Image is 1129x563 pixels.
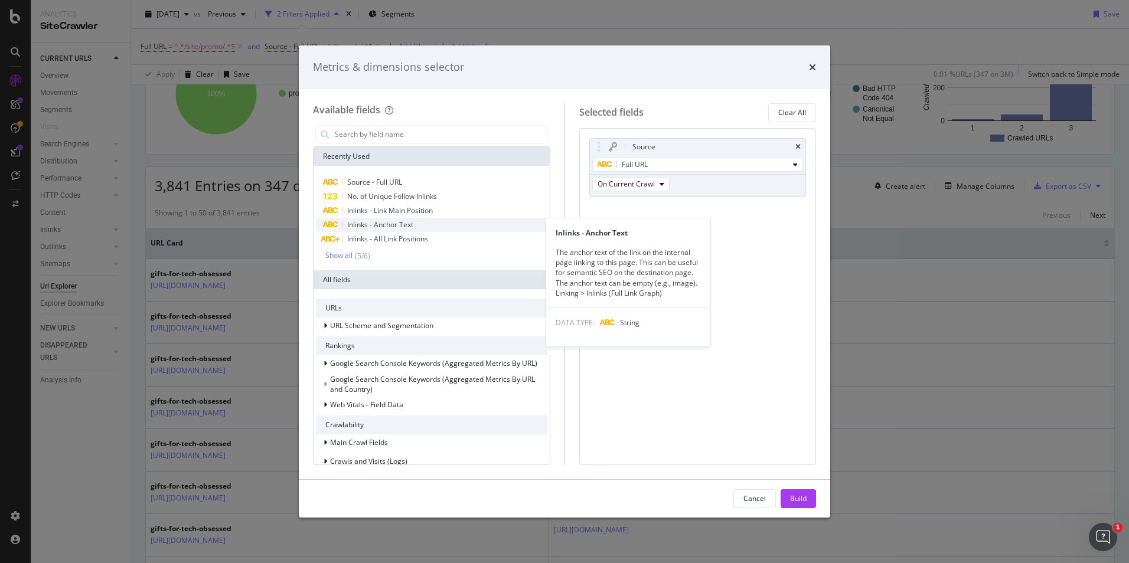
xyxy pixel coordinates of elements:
[330,456,407,466] span: Crawls and Visits (Logs)
[316,336,547,355] div: Rankings
[314,270,550,289] div: All fields
[592,177,670,191] button: On Current Crawl
[313,103,380,116] div: Available fields
[316,299,547,317] div: URLs
[790,493,807,503] div: Build
[592,158,804,172] button: Full URL
[334,126,547,143] input: Search by field name
[330,320,433,330] span: URL Scheme and Segmentation
[330,374,535,394] span: Google Search Console Keywords (Aggregated Metrics By URL and Country)
[632,141,655,153] div: Source
[579,106,644,119] div: Selected fields
[768,103,816,122] button: Clear All
[330,358,537,368] span: Google Search Console Keywords (Aggregated Metrics By URL)
[809,60,816,75] div: times
[347,191,437,201] span: No. of Unique Follow Inlinks
[330,400,403,410] span: Web Vitals - Field Data
[347,177,402,187] span: Source - Full URL
[316,374,547,394] div: This group is disabled
[622,159,648,169] span: Full URL
[733,489,776,508] button: Cancel
[325,251,353,260] div: Show all
[299,45,830,518] div: modal
[347,220,413,230] span: Inlinks - Anchor Text
[316,415,547,434] div: Crawlability
[1113,523,1123,532] span: 1
[556,317,595,328] span: DATA TYPE:
[781,489,816,508] button: Build
[620,317,639,328] span: String
[598,179,655,189] span: On Current Crawl
[353,251,370,261] div: ( 5 / 6 )
[589,138,807,197] div: SourcetimesFull URLOn Current Crawl
[347,234,428,244] span: Inlinks - All Link Positions
[546,228,710,238] div: Inlinks - Anchor Text
[795,143,801,150] div: times
[743,493,766,503] div: Cancel
[546,247,710,298] div: The anchor text of the link on the internal page linking to this page. This can be useful for sem...
[314,147,550,166] div: Recently Used
[778,107,806,117] div: Clear All
[1089,523,1117,551] iframe: Intercom live chat
[330,437,388,447] span: Main Crawl Fields
[313,60,464,75] div: Metrics & dimensions selector
[347,205,433,215] span: Inlinks - Link Main Position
